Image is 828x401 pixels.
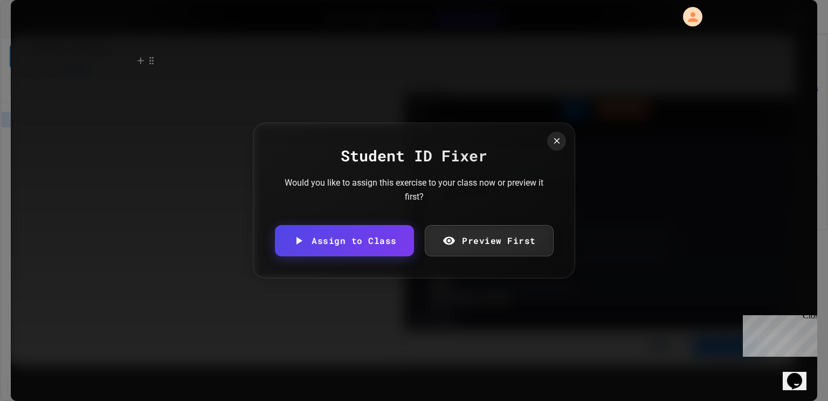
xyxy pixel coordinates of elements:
div: Student ID Fixer [275,145,553,167]
iframe: chat widget [783,358,817,390]
div: My Account [672,4,705,29]
iframe: chat widget [739,311,817,357]
a: Preview First [425,225,554,256]
a: Assign to Class [275,225,414,256]
div: Chat with us now!Close [4,4,74,69]
div: Would you like to assign this exercise to your class now or preview it first? [285,176,543,203]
